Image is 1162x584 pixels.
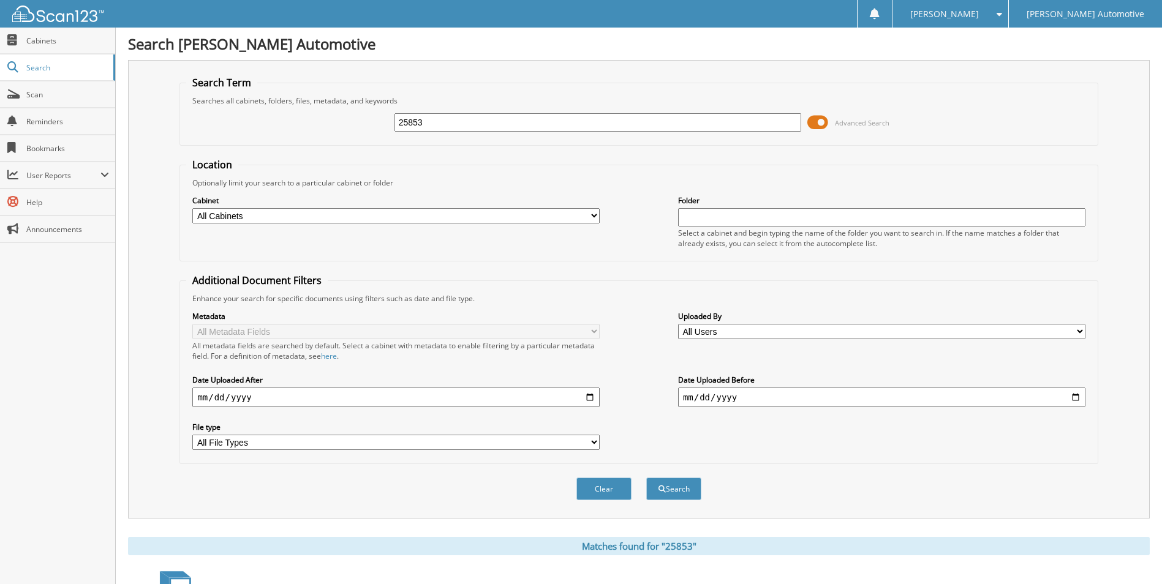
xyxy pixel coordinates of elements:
span: [PERSON_NAME] Automotive [1027,10,1144,18]
label: File type [192,422,600,432]
legend: Search Term [186,76,257,89]
span: Help [26,197,109,208]
span: Scan [26,89,109,100]
a: here [321,351,337,361]
span: Announcements [26,224,109,234]
legend: Additional Document Filters [186,274,328,287]
span: Bookmarks [26,143,109,154]
span: Advanced Search [835,118,889,127]
label: Cabinet [192,195,600,206]
h1: Search [PERSON_NAME] Automotive [128,34,1150,54]
img: scan123-logo-white.svg [12,6,104,22]
div: Select a cabinet and begin typing the name of the folder you want to search in. If the name match... [678,228,1085,249]
div: Matches found for "25853" [128,537,1150,555]
button: Search [646,477,701,500]
label: Date Uploaded Before [678,375,1085,385]
div: All metadata fields are searched by default. Select a cabinet with metadata to enable filtering b... [192,340,600,361]
label: Uploaded By [678,311,1085,321]
div: Enhance your search for specific documents using filters such as date and file type. [186,293,1091,304]
button: Clear [576,477,632,500]
div: Optionally limit your search to a particular cabinet or folder [186,178,1091,188]
iframe: Chat Widget [1101,525,1162,584]
span: Search [26,62,107,73]
span: [PERSON_NAME] [910,10,979,18]
div: Searches all cabinets, folders, files, metadata, and keywords [186,95,1091,106]
span: Cabinets [26,36,109,46]
legend: Location [186,158,238,171]
span: Reminders [26,116,109,127]
input: end [678,387,1085,407]
label: Folder [678,195,1085,206]
input: start [192,387,600,407]
span: User Reports [26,170,100,181]
label: Date Uploaded After [192,375,600,385]
label: Metadata [192,311,600,321]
